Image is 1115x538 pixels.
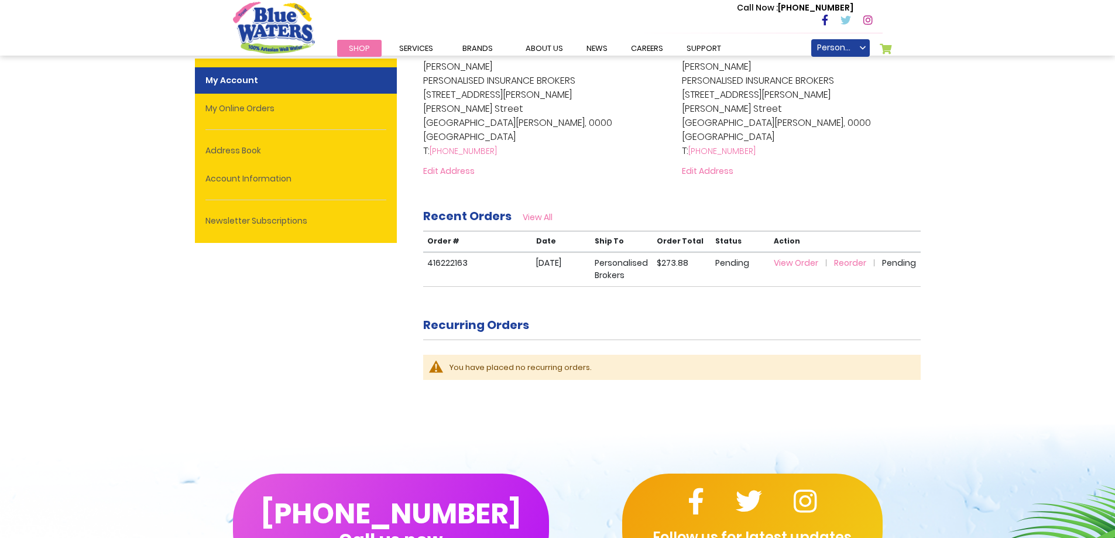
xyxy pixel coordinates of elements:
[532,252,591,286] td: [DATE]
[619,40,675,57] a: careers
[195,67,397,94] strong: My Account
[770,231,921,252] th: Action
[591,252,653,286] td: Personalised Brokers
[591,231,653,252] th: Ship To
[774,257,832,269] a: View Order
[423,252,532,286] td: 416222163
[711,252,770,286] td: Pending
[233,2,315,53] a: store logo
[195,166,397,192] a: Account Information
[675,40,733,57] a: support
[737,2,778,13] span: Call Now :
[349,43,370,54] span: Shop
[450,362,592,373] span: You have placed no recurring orders.
[195,95,397,122] a: My Online Orders
[657,257,688,269] span: $273.88
[523,211,553,223] a: View All
[575,40,619,57] a: News
[682,165,733,177] a: Edit Address
[834,257,866,269] span: Reorder
[688,145,756,157] a: [PHONE_NUMBER]
[653,231,711,252] th: Order Total
[811,39,870,57] a: Personalised Insurance Brokers
[882,257,916,269] span: Pending
[423,60,662,158] address: [PERSON_NAME] PERSONALISED INSURANCE BROKERS [STREET_ADDRESS][PERSON_NAME] [PERSON_NAME] Street [...
[423,317,529,333] strong: Recurring Orders
[462,43,493,54] span: Brands
[423,165,475,177] a: Edit Address
[195,138,397,164] a: Address Book
[423,231,532,252] th: Order #
[430,145,497,157] a: [PHONE_NUMBER]
[532,231,591,252] th: Date
[774,257,818,269] span: View Order
[834,257,880,269] a: Reorder
[711,231,770,252] th: Status
[195,208,397,234] a: Newsletter Subscriptions
[423,208,512,224] strong: Recent Orders
[737,2,853,14] p: [PHONE_NUMBER]
[682,60,921,158] address: [PERSON_NAME] PERSONALISED INSURANCE BROKERS [STREET_ADDRESS][PERSON_NAME] [PERSON_NAME] Street [...
[514,40,575,57] a: about us
[399,43,433,54] span: Services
